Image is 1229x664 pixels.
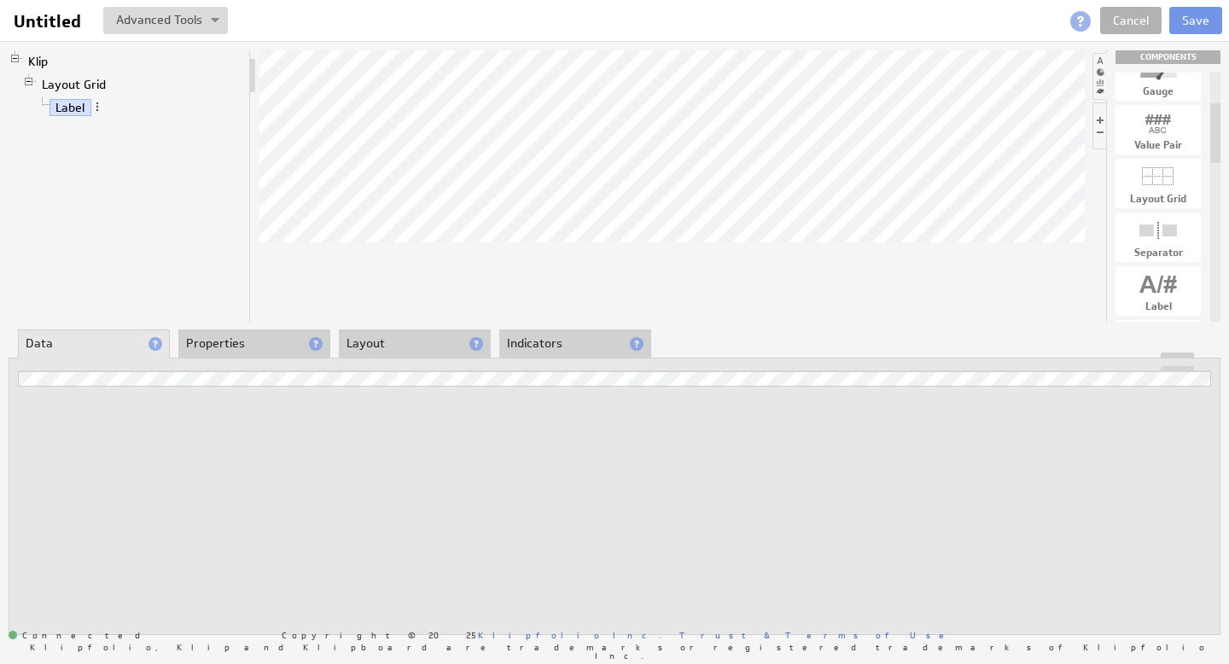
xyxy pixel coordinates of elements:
[1115,50,1220,64] div: Drag & drop components onto the workspace
[339,329,491,358] li: Layout
[17,643,1220,660] span: Klipfolio, Klip and Klipboard are trademarks or registered trademarks of Klipfolio Inc.
[1092,102,1106,149] li: Hide or show the component controls palette
[178,329,330,358] li: Properties
[1115,140,1201,150] div: Value Pair
[1115,194,1201,204] div: Layout Grid
[282,631,661,639] span: Copyright © 2025
[1115,301,1201,312] div: Label
[50,99,91,116] a: Label
[18,329,170,358] li: Data
[499,329,651,358] li: Indicators
[211,18,219,25] img: button-savedrop.png
[478,629,661,641] a: Klipfolio Inc.
[1100,7,1162,34] a: Cancel
[36,76,113,93] a: Layout Grid
[1092,53,1107,100] li: Hide or show the component palette
[91,101,103,113] span: More actions
[22,53,55,70] a: Klip
[9,631,150,641] span: Connected: ID: dpnc-26 Online: true
[679,629,956,641] a: Trust & Terms of Use
[1169,7,1222,34] button: Save
[7,7,93,36] input: Untitled
[1115,86,1201,96] div: Gauge
[1115,248,1201,258] div: Separator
